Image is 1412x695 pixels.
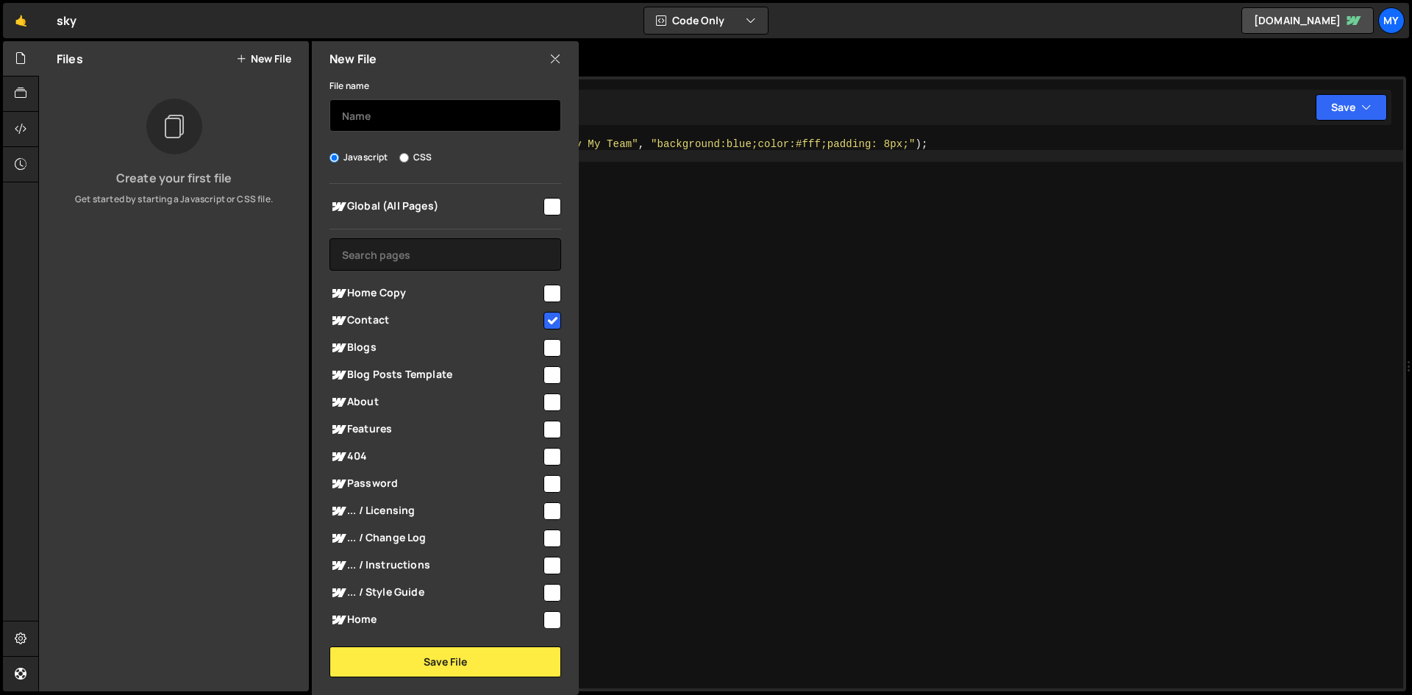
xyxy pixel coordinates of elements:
[329,150,388,165] label: Javascript
[1316,94,1387,121] button: Save
[329,238,561,271] input: Search pages
[329,285,541,302] span: Home Copy
[399,150,432,165] label: CSS
[329,79,369,93] label: File name
[329,312,541,329] span: Contact
[329,393,541,411] span: About
[57,51,83,67] h2: Files
[329,448,541,466] span: 404
[329,646,561,677] button: Save File
[57,12,76,29] div: sky
[329,530,541,547] span: ... / Change Log
[329,339,541,357] span: Blogs
[644,7,768,34] button: Code Only
[329,557,541,574] span: ... / Instructions
[236,53,291,65] button: New File
[329,51,377,67] h2: New File
[329,584,541,602] span: ... / Style Guide
[329,153,339,163] input: Javascript
[329,421,541,438] span: Features
[1241,7,1374,34] a: [DOMAIN_NAME]
[329,502,541,520] span: ... / Licensing
[329,99,561,132] input: Name
[51,193,297,206] p: Get started by starting a Javascript or CSS file.
[329,198,541,215] span: Global (All Pages)
[329,475,541,493] span: Password
[3,3,39,38] a: 🤙
[399,153,409,163] input: CSS
[1378,7,1405,34] a: My
[51,172,297,184] h3: Create your first file
[329,611,541,629] span: Home
[329,366,541,384] span: Blog Posts Template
